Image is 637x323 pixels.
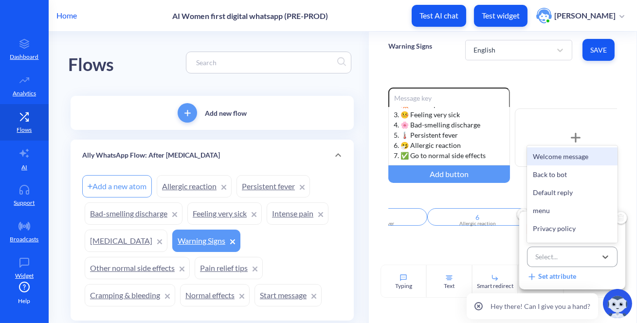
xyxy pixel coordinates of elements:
[527,183,618,201] div: Default reply
[614,211,628,226] img: delete
[491,301,590,311] p: Hey there! Can I give you a hand?
[609,207,633,230] button: Delete
[527,201,618,219] div: menu
[527,147,618,165] div: Welcome message
[527,219,618,237] div: Privacy policy
[527,165,618,183] div: Back to bot
[527,271,576,282] div: Set attribute
[527,237,618,255] div: About abortion pills
[603,289,632,318] img: copilot-icon.svg
[535,251,558,262] div: Select...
